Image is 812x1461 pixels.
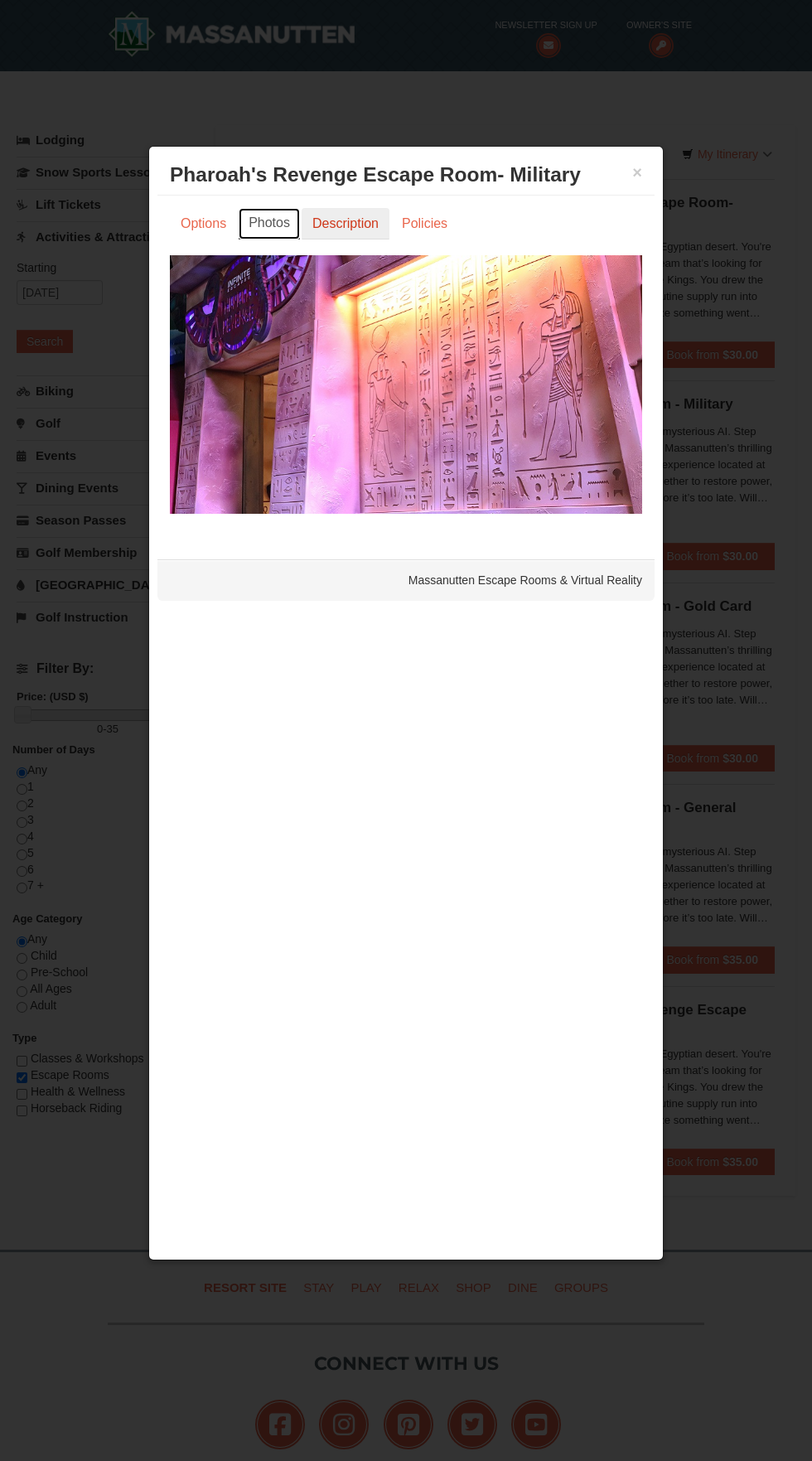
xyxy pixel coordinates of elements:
[170,162,642,187] h3: Pharoah's Revenge Escape Room- Military
[170,255,642,514] img: 6619913-410-20a124c9.jpg
[170,208,237,239] a: Options
[157,559,655,601] div: Massanutten Escape Rooms & Virtual Reality
[391,208,458,239] a: Policies
[239,208,300,239] a: Photos
[302,208,389,239] a: Description
[632,164,642,181] button: ×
